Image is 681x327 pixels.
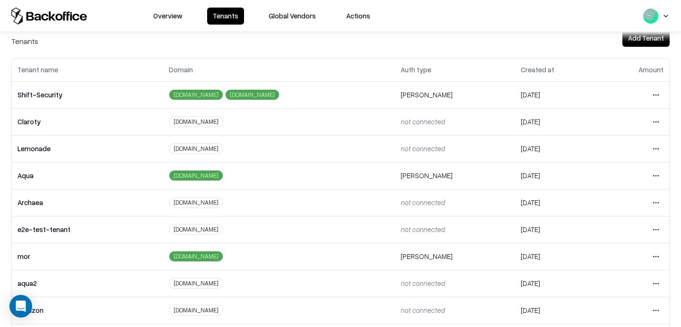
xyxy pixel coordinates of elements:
div: Tenants [11,35,38,47]
button: Add Tenant [622,30,670,47]
th: Tenant name [12,59,163,81]
span: [PERSON_NAME] [401,252,453,260]
div: [DOMAIN_NAME] [169,170,223,181]
span: not connected [401,144,445,153]
td: [DATE] [515,270,600,297]
td: [DATE] [515,297,600,324]
td: Amazon [12,297,163,324]
td: Lemonade [12,135,163,162]
span: [PERSON_NAME] [401,90,453,99]
div: [DOMAIN_NAME] [169,278,223,289]
td: Aqua [12,162,163,189]
button: Actions [340,8,376,25]
td: Archaea [12,189,163,216]
button: Global Vendors [263,8,322,25]
div: [DOMAIN_NAME] [169,305,223,316]
button: Overview [148,8,188,25]
td: [DATE] [515,189,600,216]
div: [DOMAIN_NAME] [169,143,223,154]
button: Tenants [207,8,244,25]
th: Domain [163,59,394,81]
td: [DATE] [515,162,600,189]
td: [DATE] [515,135,600,162]
div: [DOMAIN_NAME] [169,251,223,262]
div: [DOMAIN_NAME] [169,89,223,100]
div: [DOMAIN_NAME] [225,89,279,100]
td: Claroty [12,108,163,135]
span: not connected [401,117,445,126]
td: Shift-Security [12,81,163,108]
td: e2e-test-tenant [12,216,163,243]
span: not connected [401,306,445,314]
div: Open Intercom Messenger [9,295,32,318]
td: [DATE] [515,108,600,135]
span: not connected [401,279,445,287]
td: [DATE] [515,81,600,108]
span: not connected [401,198,445,207]
span: [PERSON_NAME] [401,171,453,180]
td: [DATE] [515,216,600,243]
div: [DOMAIN_NAME] [169,116,223,127]
td: aqua2 [12,270,163,297]
td: [DATE] [515,243,600,270]
span: not connected [401,225,445,233]
div: [DOMAIN_NAME] [169,197,223,208]
th: Amount [600,59,669,81]
th: Created at [515,59,600,81]
td: mor [12,243,163,270]
div: [DOMAIN_NAME] [169,224,223,235]
th: Auth type [395,59,515,81]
